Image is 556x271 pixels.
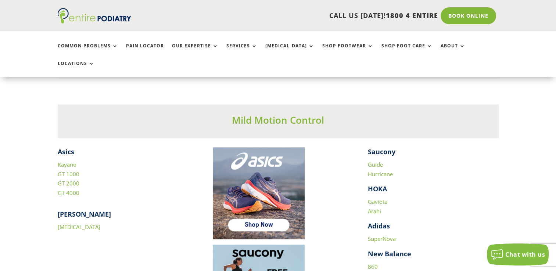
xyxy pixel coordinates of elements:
[126,43,164,59] a: Pain Locator
[58,43,118,59] a: Common Problems
[58,210,111,218] strong: [PERSON_NAME]
[386,11,438,20] span: 1800 4 ENTIRE
[368,161,383,168] a: Guide
[58,161,76,168] a: Kayano
[368,184,387,193] strong: HOKA
[58,223,100,231] a: [MEDICAL_DATA]
[58,113,499,130] h3: Mild Motion Control
[441,7,496,24] a: Book Online
[441,43,465,59] a: About
[368,207,381,215] a: Arahi
[368,221,390,230] strong: Adidas
[368,170,393,178] a: Hurricane
[172,43,218,59] a: Our Expertise
[487,243,549,265] button: Chat with us
[368,198,387,205] a: Gaviota
[381,43,433,59] a: Shop Foot Care
[58,170,79,178] a: GT 1000
[265,43,314,59] a: [MEDICAL_DATA]
[58,180,79,187] a: GT 2000
[58,18,131,25] a: Entire Podiatry
[368,249,411,258] strong: New Balance
[505,250,545,259] span: Chat with us
[58,189,79,196] a: GT 4000
[368,147,395,156] strong: Saucony
[58,8,131,24] img: logo (1)
[226,43,257,59] a: Services
[322,43,373,59] a: Shop Footwear
[159,11,438,21] p: CALL US [DATE]!
[58,147,74,156] strong: Asics
[58,61,94,77] a: Locations
[368,263,378,270] a: 860
[368,235,396,242] a: SuperNova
